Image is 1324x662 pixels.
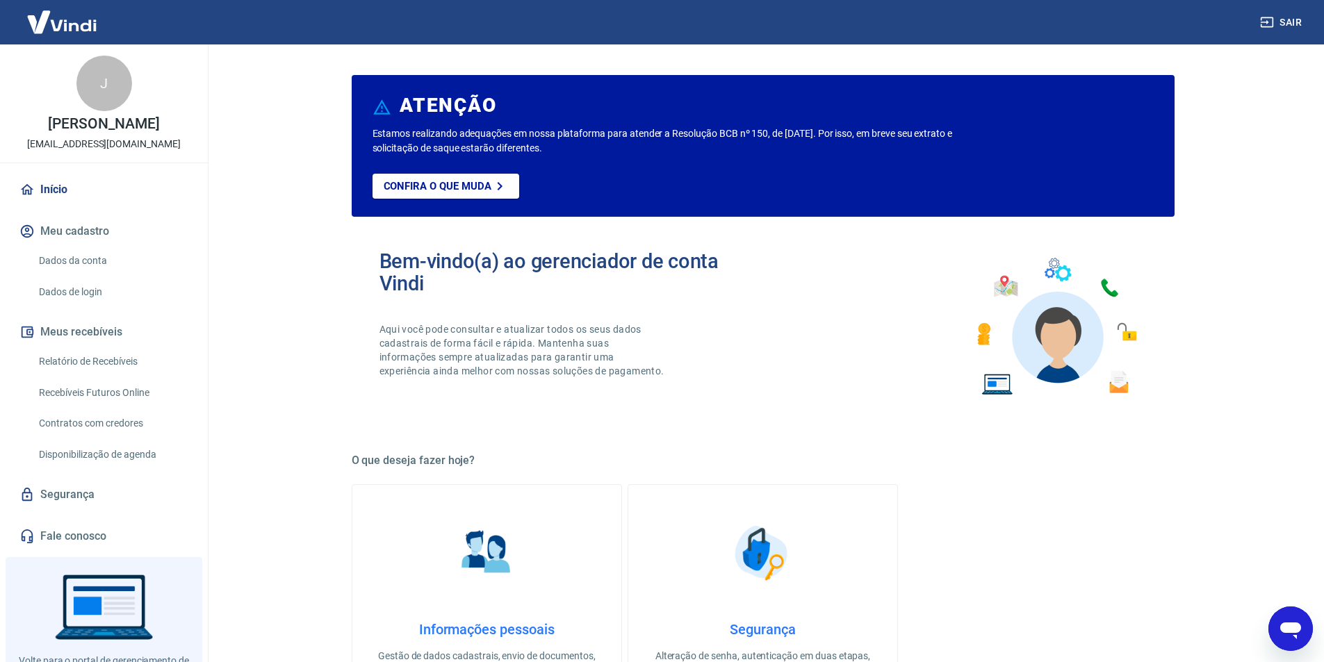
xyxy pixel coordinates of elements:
p: [PERSON_NAME] [48,117,159,131]
p: Estamos realizando adequações em nossa plataforma para atender a Resolução BCB nº 150, de [DATE].... [373,126,997,156]
p: Aqui você pode consultar e atualizar todos os seus dados cadastrais de forma fácil e rápida. Mant... [379,322,667,378]
a: Dados de login [33,278,191,306]
button: Sair [1257,10,1307,35]
a: Fale conosco [17,521,191,552]
a: Dados da conta [33,247,191,275]
img: Informações pessoais [452,518,521,588]
p: [EMAIL_ADDRESS][DOMAIN_NAME] [27,137,181,151]
p: Confira o que muda [384,180,491,192]
h4: Informações pessoais [375,621,599,638]
img: Vindi [17,1,107,43]
a: Disponibilização de agenda [33,440,191,469]
a: Início [17,174,191,205]
button: Meu cadastro [17,216,191,247]
h2: Bem-vindo(a) ao gerenciador de conta Vindi [379,250,763,295]
h5: O que deseja fazer hoje? [352,454,1175,467]
a: Segurança [17,479,191,510]
h6: ATENÇÃO [400,99,496,113]
img: Segurança [728,518,797,588]
a: Confira o que muda [373,174,519,199]
img: Imagem de um avatar masculino com diversos icones exemplificando as funcionalidades do gerenciado... [965,250,1147,404]
a: Contratos com credores [33,409,191,438]
div: J [76,56,132,111]
a: Relatório de Recebíveis [33,347,191,376]
button: Meus recebíveis [17,317,191,347]
h4: Segurança [651,621,875,638]
iframe: Botão para abrir a janela de mensagens, conversa em andamento [1268,606,1313,651]
a: Recebíveis Futuros Online [33,379,191,407]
